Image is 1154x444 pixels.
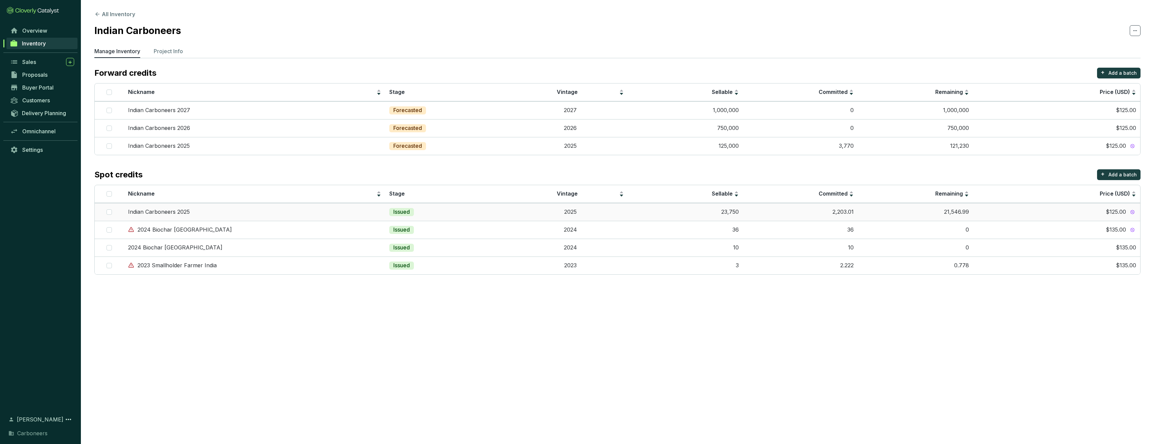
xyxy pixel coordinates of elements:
span: Sellable [712,89,733,95]
p: Add a batch [1109,171,1137,178]
a: Overview [7,25,78,36]
a: Sales [7,56,78,68]
a: Omnichannel [7,126,78,137]
p: Issued [393,208,410,216]
td: 0 [858,221,973,239]
a: Inventory [6,38,78,49]
span: Vintage [557,190,578,197]
p: 2024 Biochar [GEOGRAPHIC_DATA] [138,226,232,234]
p: Project Info [154,47,183,55]
td: 750,000 [628,119,743,137]
p: 2024 Biochar [GEOGRAPHIC_DATA] [128,244,222,251]
p: Forecasted [393,107,422,114]
span: Sellable [712,190,733,197]
span: Nickname [128,190,155,197]
p: + [1101,68,1105,77]
td: 2,203.01 [743,203,858,221]
span: $125.00 [1106,208,1126,216]
p: Forward credits [94,68,156,78]
a: Customers [7,95,78,106]
td: 0 [743,119,858,137]
span: Price (USD) [1100,190,1130,197]
td: 0 [743,101,858,119]
td: 36 [743,221,858,239]
td: 10 [628,239,743,257]
td: 125,000 [628,137,743,155]
span: Stage [389,190,405,197]
p: Add a batch [1109,70,1137,76]
h2: Indian Carboneers [94,24,181,38]
span: $125.00 [1106,142,1126,150]
span: Overview [22,27,47,34]
p: Indian Carboneers 2025 [128,142,190,150]
td: $125.00 [973,101,1140,119]
p: Indian Carboneers 2027 [128,107,190,114]
button: All Inventory [94,10,135,18]
td: 1,000,000 [858,101,973,119]
p: Forecasted [393,125,422,132]
span: Proposals [22,71,48,78]
td: 2023 [513,257,628,274]
span: Price (USD) [1100,89,1130,95]
p: Manage Inventory [94,47,140,55]
p: Issued [393,244,410,251]
span: Delivery Planning [22,110,66,116]
td: 2.222 [743,257,858,274]
span: Nickname [128,89,155,95]
a: Delivery Planning [7,107,78,118]
span: Sales [22,59,36,65]
td: 2025 [513,137,628,155]
p: 2023 Smallholder Farmer India [138,262,217,269]
span: Committed [819,190,848,197]
p: Spot credits [94,169,143,180]
td: 23,750 [628,203,743,221]
td: 121,230 [858,137,973,155]
td: 2027 [513,101,628,119]
td: $135.00 [973,257,1140,274]
span: Committed [819,89,848,95]
th: Stage [385,185,513,203]
td: 2024 [513,239,628,257]
td: 0 [858,239,973,257]
span: Settings [22,146,43,153]
p: Indian Carboneers 2025 [128,208,190,216]
td: 2024 [513,221,628,239]
td: 36 [628,221,743,239]
span: Buyer Portal [22,84,54,91]
span: Stage [389,89,405,95]
span: Customers [22,97,50,104]
p: + [1101,169,1105,179]
td: 3 [628,257,743,274]
td: 750,000 [858,119,973,137]
a: Settings [7,144,78,156]
td: 2026 [513,119,628,137]
span: Inventory [22,40,46,47]
td: 21,546.99 [858,203,973,221]
td: 10 [743,239,858,257]
td: 0.778 [858,257,973,274]
span: Remaining [935,89,963,95]
a: Proposals [7,69,78,80]
td: 3,770 [743,137,858,155]
span: $135.00 [1106,226,1126,234]
td: $125.00 [973,119,1140,137]
p: Indian Carboneers 2026 [128,125,190,132]
th: Stage [385,83,513,101]
p: Forecasted [393,142,422,150]
span: Carboneers [17,429,48,437]
td: 2025 [513,203,628,221]
span: [PERSON_NAME] [17,415,63,423]
button: +Add a batch [1097,169,1141,180]
p: Issued [393,262,410,269]
span: Remaining [935,190,963,197]
td: $135.00 [973,239,1140,257]
a: Buyer Portal [7,82,78,93]
p: Issued [393,226,410,234]
span: Omnichannel [22,128,56,135]
span: Vintage [557,89,578,95]
button: +Add a batch [1097,68,1141,78]
td: 1,000,000 [628,101,743,119]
